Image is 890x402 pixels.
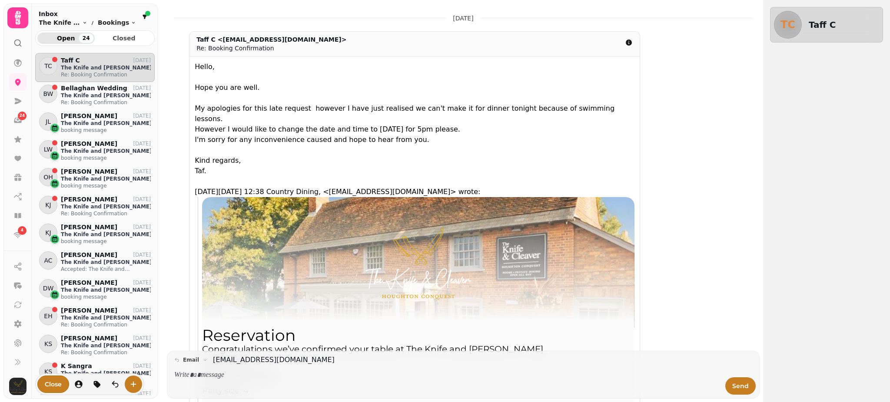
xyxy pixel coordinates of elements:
button: Bookings [98,18,136,27]
div: grid [35,53,155,395]
button: email [171,355,211,365]
button: Close [37,376,69,393]
span: LW [44,145,53,154]
p: The Knife and [PERSON_NAME] [61,370,151,377]
p: The Knife and [PERSON_NAME] [61,92,151,99]
p: [PERSON_NAME] [61,307,117,314]
nav: breadcrumb [39,18,136,27]
p: [PERSON_NAME] [61,335,117,342]
a: [EMAIL_ADDRESS][DOMAIN_NAME] [329,188,451,196]
p: [PERSON_NAME] [61,140,117,148]
a: [EMAIL_ADDRESS][DOMAIN_NAME] [213,355,335,365]
p: The Knife and [PERSON_NAME] [61,203,151,210]
button: filter [139,12,150,22]
p: [DATE] [133,251,151,258]
button: The Knife and [PERSON_NAME] [39,18,87,27]
h2: Taff C [809,19,836,31]
p: The Knife and [PERSON_NAME] [61,120,151,127]
button: Closed [96,33,153,44]
p: The Knife and [PERSON_NAME] [61,287,151,293]
button: tag-thread [88,376,106,393]
p: [PERSON_NAME] [61,224,117,231]
span: Send [732,383,749,389]
span: KS [44,367,52,376]
p: [DATE] [133,168,151,175]
span: EH [44,312,52,320]
div: Re: Booking Confirmation [196,44,346,53]
p: [DATE] [133,224,151,231]
p: [DATE] [133,279,151,286]
p: Accepted: The Knife and [PERSON_NAME] | Booking for Abbee @ [DATE] 4pm - 6pm (BST) ([EMAIL_ADDRES... [61,266,151,273]
p: Re: Booking Confirmation [61,210,151,217]
button: User avatar [7,378,28,395]
h3: Congratulations we’ve confirmed your table at The Knife and [PERSON_NAME] [202,343,634,355]
p: The Knife and [PERSON_NAME] [61,342,151,349]
h2: Inbox [39,10,136,18]
p: [PERSON_NAME] [61,112,117,120]
button: Open24 [37,33,95,44]
p: [DATE] [133,196,151,203]
span: AC [44,256,52,265]
span: BW [43,89,53,98]
span: KJ [45,228,51,237]
div: Taff C <[EMAIL_ADDRESS][DOMAIN_NAME]> [196,35,346,44]
span: JL [46,117,51,126]
p: [DATE] [133,112,151,119]
p: The Knife and [PERSON_NAME] [61,175,151,182]
p: Re: Booking Confirmation [61,71,151,78]
p: [PERSON_NAME] [61,168,117,175]
div: Hope you are well. [195,82,634,93]
div: Hello, [195,62,634,176]
span: TC [44,62,52,70]
p: The Knife and [PERSON_NAME] [61,148,151,155]
span: 4 [21,227,23,234]
span: Open [44,35,88,41]
div: 24 [79,33,94,43]
p: booking message [61,293,151,300]
a: 4 [9,226,27,244]
span: The Knife and [PERSON_NAME] [39,18,80,27]
div: Kind regards, [195,155,634,166]
div: I'm sorry for any inconvenience caused and hope to hear from you. [195,135,634,145]
div: My apologies for this late request however I have just realised we can't make it for dinner tonig... [195,103,634,124]
img: User avatar [9,378,27,395]
p: Re: Booking Confirmation [61,99,151,106]
button: Send [725,377,756,395]
h2: Reservation [202,327,634,343]
p: [DATE] [133,140,151,147]
p: The Knife and [PERSON_NAME] [61,314,151,321]
p: booking message [61,127,151,134]
p: [DATE] [133,85,151,92]
button: detail [621,35,636,50]
p: Re: Booking Confirmation [61,349,151,356]
p: The Knife and [PERSON_NAME] [61,259,151,266]
button: create-convo [125,376,142,393]
p: Re: Booking Confirmation [61,321,151,328]
span: Closed [103,35,146,41]
p: [DATE] [453,14,473,23]
p: The Knife and [PERSON_NAME] [61,231,151,238]
p: [DATE] [133,57,151,64]
p: [PERSON_NAME] [61,196,117,203]
p: [DATE] [133,335,151,342]
div: However I would like to change the date and time to [DATE] for 5pm please. [195,124,634,135]
p: The Knife and [PERSON_NAME] [61,64,151,71]
img: brand logo [362,213,474,311]
span: OH [43,173,53,181]
p: [DATE] [133,307,151,314]
p: booking message [61,182,151,189]
div: Taf. [195,166,634,176]
p: booking message [61,238,151,245]
span: DW [43,284,54,293]
p: Taff C [61,57,80,64]
span: TC [780,20,795,30]
p: booking message [61,155,151,161]
span: KS [44,339,52,348]
span: Close [45,381,62,387]
p: [DATE] [133,362,151,369]
div: [DATE][DATE] 12:38 Country Dining, < > wrote: [195,187,634,197]
p: Bellaghan Wedding [61,85,127,92]
p: [PERSON_NAME] [61,251,117,259]
span: 24 [20,113,25,119]
p: K Sangra [61,362,92,370]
